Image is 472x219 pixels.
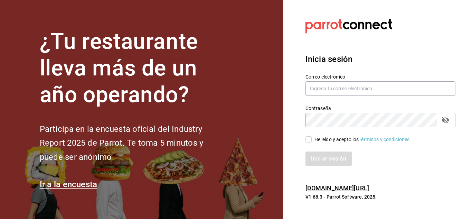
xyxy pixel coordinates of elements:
input: Ingresa tu correo electrónico [305,81,455,96]
a: Términos y condiciones. [359,137,411,142]
h3: Inicia sesión [305,53,455,65]
div: He leído y acepto los [314,136,411,143]
button: passwordField [440,114,451,126]
h1: ¿Tu restaurante lleva más de un año operando? [40,28,226,108]
label: Contraseña [305,106,455,111]
p: V1.68.3 - Parrot Software, 2025. [305,193,455,200]
label: Correo electrónico [305,74,455,79]
a: [DOMAIN_NAME][URL] [305,184,369,192]
a: Ir a la encuesta [40,180,97,189]
h2: Participa en la encuesta oficial del Industry Report 2025 de Parrot. Te toma 5 minutos y puede se... [40,122,226,164]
